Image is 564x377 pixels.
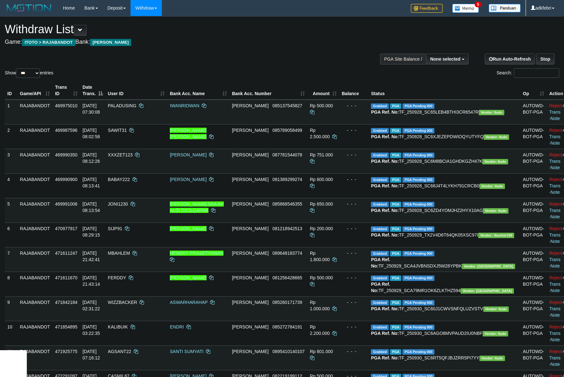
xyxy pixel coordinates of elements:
span: PGA Pending [402,153,434,158]
span: Marked by adkpebhi [390,153,401,158]
div: - - - [342,275,366,281]
b: PGA Ref. No: [371,355,399,360]
a: ENDRI [170,324,184,329]
td: 4 [5,173,17,198]
span: Grabbed [371,103,389,109]
span: Vendor URL: https://trx2.1velocity.biz [478,233,514,238]
td: TF_250928_SC65LEB4BTHI3CR6547R [368,100,520,124]
img: Button%20Memo.svg [452,4,479,13]
select: Showentries [16,68,40,78]
div: - - - [342,225,366,232]
th: Op: activate to sort column ascending [520,81,547,100]
a: Note [551,313,560,318]
a: Note [551,140,560,146]
span: Rp 500.000 [310,275,333,280]
img: Feedback.jpg [411,4,443,13]
span: [DATE] 08:02:58 [83,128,100,139]
td: RAJABANDOT [17,100,52,124]
a: Note [551,288,560,293]
td: 7 [5,247,17,272]
span: Marked by adkpebhi [390,202,401,207]
a: [PERSON_NAME] [PERSON_NAME] [170,128,207,139]
td: TF_250928_SC6XJEZEPDWIOQYUTYFQ [368,124,520,149]
span: [PERSON_NAME] [232,128,269,133]
a: [PERSON_NAME] SAA AH ALDI DZULQARNA [170,201,224,213]
td: 10 [5,321,17,345]
span: Copy 081389299274 to clipboard [272,177,302,182]
a: Stop [536,54,554,64]
span: FERDDY [108,275,126,280]
span: [PERSON_NAME] [232,201,269,207]
a: Note [551,165,560,170]
div: - - - [342,324,366,330]
span: JONI1230 [108,201,128,207]
span: KALIBUIK [108,324,128,329]
a: Note [551,239,560,244]
span: [DATE] 07:16:12 [83,349,100,360]
div: - - - [342,299,366,305]
td: RAJABANDOT [17,222,52,247]
b: PGA Ref. No: [371,257,390,268]
label: Show entries [5,68,53,78]
td: AUTOWD-BOT-PGA [520,272,547,296]
td: 5 [5,198,17,222]
div: - - - [342,127,366,133]
span: PGA Pending [402,128,434,133]
b: PGA Ref. No: [371,134,399,139]
div: PGA Site Balance / [380,54,426,64]
a: HENGKY PRASETYAWAN [170,251,223,256]
img: panduan.png [489,4,521,12]
span: 469991006 [55,201,77,207]
input: Search: [514,68,559,78]
td: TF_250928_SC6M8BCIA1GHDKGZH47K [368,149,520,173]
span: 469987596 [55,128,77,133]
td: RAJABANDOT [17,173,52,198]
span: PGA Pending [402,325,434,330]
span: [DATE] 07:30:08 [83,103,100,115]
a: [PERSON_NAME] [170,226,207,231]
span: [DATE] 08:12:26 [83,152,100,164]
span: PGA Pending [402,251,434,256]
span: Marked by adkpebhi [390,177,401,183]
a: [PERSON_NAME] [170,275,207,280]
td: RAJABANDOT [17,247,52,272]
span: PGA Pending [402,349,434,355]
span: SIJP91 [108,226,122,231]
span: Rp 2.200.000 [310,324,330,336]
div: - - - [342,201,366,207]
a: Reject [549,103,562,108]
span: SAWIT31 [108,128,127,133]
div: - - - [342,250,366,256]
span: ITOTO > RAJABANDOT [22,39,75,46]
a: Reject [549,201,562,207]
span: [DATE] 21:42:41 [83,251,100,262]
div: - - - [342,348,366,355]
a: Reject [549,152,562,157]
td: AUTOWD-BOT-PGA [520,296,547,321]
b: PGA Ref. No: [371,282,390,293]
span: [PERSON_NAME] [232,152,269,157]
span: Vendor URL: https://secure6.1velocity.biz [479,110,504,115]
span: Rp 600.000 [310,177,333,182]
a: Reject [549,349,562,354]
span: Copy 085260171739 to clipboard [272,300,302,305]
span: Copy 089648183774 to clipboard [272,251,302,256]
span: [PERSON_NAME] [232,103,269,108]
td: RAJABANDOT [17,124,52,149]
span: Vendor URL: https://secure6.1velocity.biz [479,184,505,189]
span: Vendor URL: https://secure6.1velocity.biz [483,331,508,336]
h1: Withdraw List [5,23,370,36]
span: Rp 1.000.000 [310,300,330,311]
a: Reject [549,324,562,329]
span: Grabbed [371,349,389,355]
span: [DATE] 21:43:14 [83,275,100,287]
span: None selected [430,57,461,62]
span: Copy 081256428665 to clipboard [272,275,302,280]
span: Vendor URL: https://secure10.1velocity.biz [462,264,515,269]
span: Rp 801.000 [310,349,333,354]
span: Rp 200.000 [310,226,333,231]
td: AUTOWD-BOT-PGA [520,247,547,272]
div: - - - [342,102,366,109]
span: WIZZBACKER [108,300,137,305]
span: [PERSON_NAME] [232,349,269,354]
